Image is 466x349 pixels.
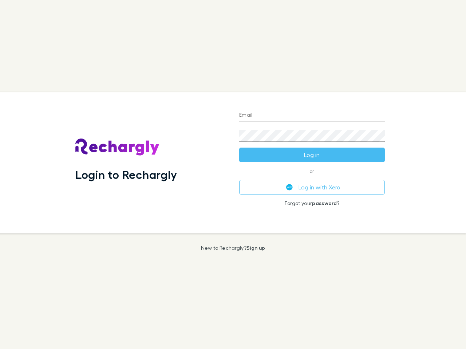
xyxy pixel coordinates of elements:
p: Forgot your ? [239,200,385,206]
img: Rechargly's Logo [75,139,160,156]
h1: Login to Rechargly [75,168,177,181]
button: Log in [239,148,385,162]
button: Log in with Xero [239,180,385,194]
a: password [312,200,337,206]
a: Sign up [246,245,265,251]
img: Xero's logo [286,184,293,190]
p: New to Rechargly? [201,245,265,251]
